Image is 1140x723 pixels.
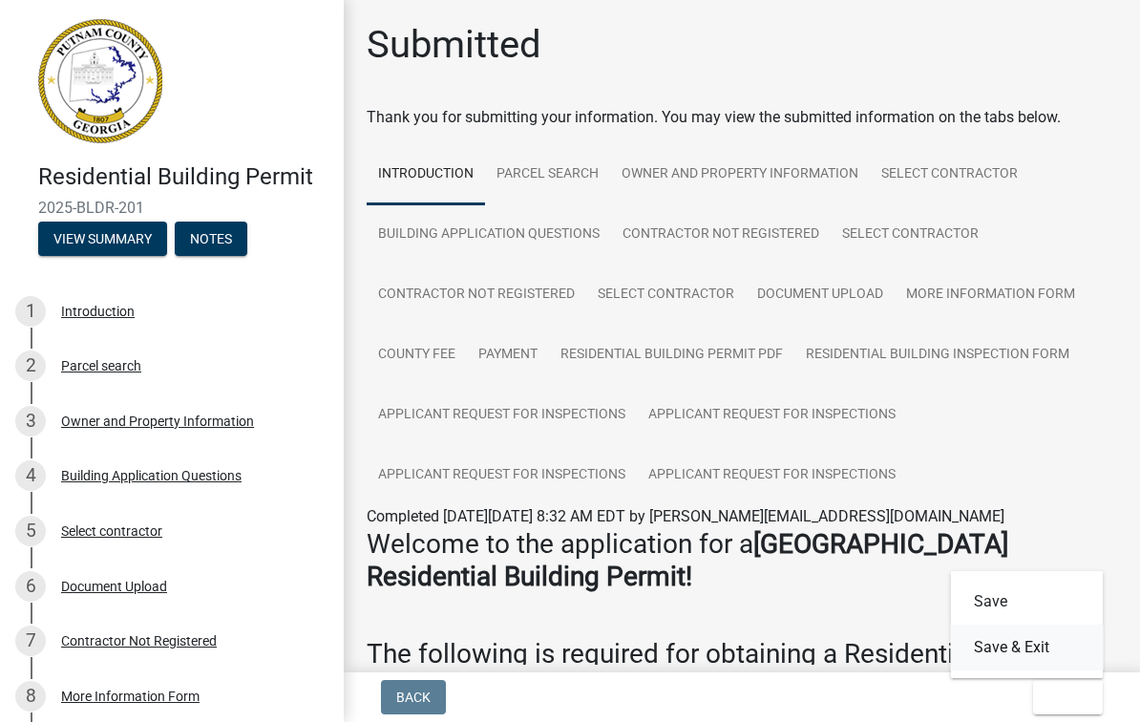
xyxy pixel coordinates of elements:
a: Select contractor [586,266,746,327]
div: Thank you for submitting your information. You may view the submitted information on the tabs below. [367,107,1117,130]
wm-modal-confirm: Notes [175,233,247,248]
div: 2 [15,351,46,382]
a: Building Application Questions [367,205,611,266]
a: Residential Building Inspection Form [794,326,1081,387]
h3: Welcome to the application for a [367,529,1117,593]
button: View Summary [38,223,167,257]
button: Back [381,681,446,715]
span: Back [396,691,431,706]
div: Contractor Not Registered [61,635,217,649]
a: Owner and Property Information [610,145,870,206]
a: Contractor Not Registered [611,205,831,266]
span: Completed [DATE][DATE] 8:32 AM EDT by [PERSON_NAME][EMAIL_ADDRESS][DOMAIN_NAME] [367,508,1004,526]
div: Owner and Property Information [61,415,254,429]
a: Applicant Request for Inspections [367,386,637,447]
span: 2025-BLDR-201 [38,200,306,218]
a: Applicant Request for Inspections [637,446,907,507]
a: Contractor Not Registered [367,266,586,327]
img: Putnam County, Georgia [38,20,162,144]
a: Parcel search [485,145,610,206]
div: 6 [15,572,46,603]
h4: Residential Building Permit [38,164,328,192]
a: Residential Building Permit PDF [549,326,794,387]
div: 8 [15,682,46,712]
button: Save [951,580,1104,626]
div: More Information Form [61,691,200,704]
div: Introduction [61,306,135,319]
a: Applicant Request for Inspections [367,446,637,507]
wm-modal-confirm: Summary [38,233,167,248]
a: Document Upload [746,266,895,327]
div: Document Upload [61,581,167,594]
h1: Submitted [367,23,541,69]
div: Parcel search [61,360,141,373]
a: County Fee [367,326,467,387]
span: Exit [1048,691,1076,706]
button: Notes [175,223,247,257]
h3: The following is required for obtaining a Residential Building Permit: [367,639,1117,703]
a: Payment [467,326,549,387]
div: 1 [15,297,46,328]
button: Exit [1033,681,1103,715]
a: Introduction [367,145,485,206]
div: 4 [15,461,46,492]
div: Exit [951,572,1104,679]
div: Select contractor [61,525,162,539]
div: 7 [15,627,46,657]
strong: [GEOGRAPHIC_DATA] Residential Building Permit! [367,529,1008,593]
div: 5 [15,517,46,547]
div: Building Application Questions [61,470,242,483]
a: Applicant Request for Inspections [637,386,907,447]
a: Select contractor [831,205,990,266]
a: Select contractor [870,145,1029,206]
div: 3 [15,407,46,437]
a: More Information Form [895,266,1087,327]
button: Save & Exit [951,626,1104,671]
